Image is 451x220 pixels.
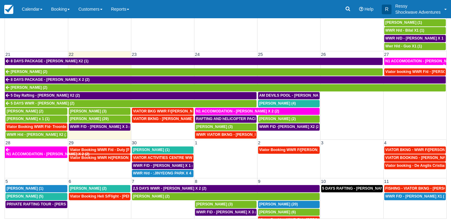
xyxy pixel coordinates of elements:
[258,209,320,216] a: [PERSON_NAME] (6)
[382,5,392,14] div: R
[5,201,67,208] a: PRIVATE RAFTING TOUR - [PERSON_NAME] X 5 (5)
[11,101,74,105] span: 5 DAYS WWR - [PERSON_NAME] (2)
[5,123,67,131] a: Viator Booking WWR F/d- Troonbeeckx, [PERSON_NAME] 11 (9)
[7,132,69,137] span: WWR H/d - [PERSON_NAME] X2 (2)
[384,140,387,145] span: 4
[132,162,194,170] a: WWR F/D - [PERSON_NAME] X 1 (1)
[70,117,109,121] span: [PERSON_NAME] (29)
[195,201,257,208] a: [PERSON_NAME] (3)
[5,68,383,76] a: [PERSON_NAME] (2)
[321,185,383,192] a: 5 DAYS RAFTING - [PERSON_NAME] X 2 (4)
[5,179,8,184] span: 5
[5,108,67,115] a: [PERSON_NAME] (2)
[258,201,320,208] a: [PERSON_NAME] (20)
[322,186,399,191] span: 5 DAYS RAFTING - [PERSON_NAME] X 2 (4)
[69,115,130,123] a: [PERSON_NAME] (29)
[70,109,107,113] span: [PERSON_NAME] (3)
[385,36,449,40] span: WWR H/D - [PERSON_NAME] X 1 (1)
[132,146,194,154] a: [PERSON_NAME] (1)
[257,179,261,184] span: 9
[365,7,374,12] span: Help
[321,140,324,145] span: 3
[384,52,390,57] span: 27
[133,186,207,191] span: 2,5 DAYS WWR - [PERSON_NAME] X 2 (2)
[11,70,47,74] span: [PERSON_NAME] (2)
[384,58,447,65] a: N1 ACCOMODATION - [PERSON_NAME] X 2 (2)
[257,52,264,57] span: 25
[7,117,49,121] span: [PERSON_NAME] x 1 (1)
[5,131,67,139] a: WWR H/d - [PERSON_NAME] X2 (2)
[384,27,446,34] a: WWR H/d - Bilal X1 (1)
[132,108,194,115] a: VIATOR BKG WWR F/[PERSON_NAME] [PERSON_NAME] 2 (2)
[11,59,89,63] span: 8 DAYS PACKAGE - [PERSON_NAME] X2 (1)
[7,202,98,206] span: PRIVATE RAFTING TOUR - [PERSON_NAME] X 5 (5)
[384,185,446,192] a: FISHING - VIATOR BKNG - [PERSON_NAME] 2 (2)
[68,179,72,184] span: 6
[69,123,130,131] a: WWR F/D - [PERSON_NAME] X 3 (3)
[70,194,166,198] span: Viator Booking Heli S/Flight - [PERSON_NAME] X 1 (1)
[196,210,260,214] span: WWR F\D - [PERSON_NAME] X 3 (3)
[321,179,327,184] span: 10
[133,163,197,168] span: WWR F/D - [PERSON_NAME] X 1 (1)
[258,92,320,99] a: AM DEVILS POOL - [PERSON_NAME] X 2 (2)
[259,125,321,129] span: WWR F\D -[PERSON_NAME] X2 (2)
[384,19,446,26] a: [PERSON_NAME] (1)
[384,154,446,162] a: VIATOR BOOKING - [PERSON_NAME] 2 (2)
[194,52,200,57] span: 24
[70,186,107,191] span: [PERSON_NAME] (2)
[385,20,422,25] span: [PERSON_NAME] (1)
[195,209,257,216] a: WWR F\D - [PERSON_NAME] X 3 (3)
[11,93,80,98] span: 5 Day Rafting - [PERSON_NAME] X2 (2)
[7,109,43,113] span: [PERSON_NAME] (2)
[7,186,43,191] span: [PERSON_NAME] (1)
[196,202,233,206] span: [PERSON_NAME] (3)
[196,117,311,121] span: RAFTING AND hELICOPTER PACKAGE - [PERSON_NAME] X1 (1)
[258,123,320,131] a: WWR F\D -[PERSON_NAME] X2 (2)
[5,58,383,65] a: 8 DAYS PACKAGE - [PERSON_NAME] X2 (1)
[70,156,154,160] span: Viator Booking WWR H/[PERSON_NAME] x2 (3)
[132,193,320,200] a: [PERSON_NAME] (2)
[7,194,43,198] span: [PERSON_NAME] (5)
[384,193,446,200] a: WWR F/D - [PERSON_NAME] X1 (1)
[385,28,424,33] span: WWR H/d - Bilal X1 (1)
[384,146,446,154] a: VIATOR BKNG - WWR F/[PERSON_NAME] 3 (3)
[194,179,198,184] span: 8
[5,193,67,200] a: [PERSON_NAME] (5)
[259,210,296,214] span: [PERSON_NAME] (6)
[69,146,130,154] a: Viator Booking WWR F/d - Duty [PERSON_NAME] 2 (2)
[70,125,133,129] span: WWR F/D - [PERSON_NAME] X 3 (3)
[259,202,298,206] span: [PERSON_NAME] (20)
[11,85,47,90] span: [PERSON_NAME] (2)
[196,125,233,129] span: [PERSON_NAME] (3)
[69,154,130,162] a: Viator Booking WWR H/[PERSON_NAME] x2 (3)
[133,194,170,198] span: [PERSON_NAME] (2)
[131,140,137,145] span: 30
[68,140,74,145] span: 29
[5,76,446,84] a: 8 DAYS PACKAGE - [PERSON_NAME] X 2 (2)
[5,52,11,57] span: 21
[258,146,320,154] a: Viator Booking WWR F/[PERSON_NAME] X 2 (2)
[4,5,13,14] img: checkfront-main-nav-mini-logo.png
[6,152,89,156] span: N1 ACCOMODATION - [PERSON_NAME] X 2 (2)
[359,7,363,11] i: Help
[195,108,320,115] a: N1 ACCOMODATION - [PERSON_NAME] X 2 (2)
[131,179,135,184] span: 7
[385,194,448,198] span: WWR F/D - [PERSON_NAME] X1 (1)
[385,44,422,48] span: Wwr H/d - Guo X1 (1)
[69,193,130,200] a: Viator Booking Heli S/Flight - [PERSON_NAME] X 1 (1)
[259,93,338,98] span: AM DEVILS POOL - [PERSON_NAME] X 2 (2)
[5,140,11,145] span: 28
[132,154,194,162] a: VIATOR ACTIVITIES CENTRE WWR - [PERSON_NAME] X 1 (1)
[5,100,257,107] a: 5 DAYS WWR - [PERSON_NAME] (2)
[69,108,130,115] a: [PERSON_NAME] (3)
[384,35,446,42] a: WWR H/D - [PERSON_NAME] X 1 (1)
[7,125,119,129] span: Viator Booking WWR F/d- Troonbeeckx, [PERSON_NAME] 11 (9)
[131,52,137,57] span: 23
[133,171,197,175] span: WWR H/d - :JINYEONG PARK X 4 (4)
[258,115,320,123] a: [PERSON_NAME] (2)
[384,68,446,76] a: Viator booking WWR F/d - [PERSON_NAME] 3 (3)
[70,148,166,152] span: Viator Booking WWR F/d - Duty [PERSON_NAME] 2 (2)
[5,146,67,158] a: N1 ACCOMODATION - [PERSON_NAME] X 2 (2)
[258,100,320,107] a: [PERSON_NAME] (4)
[259,117,296,121] span: [PERSON_NAME] (2)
